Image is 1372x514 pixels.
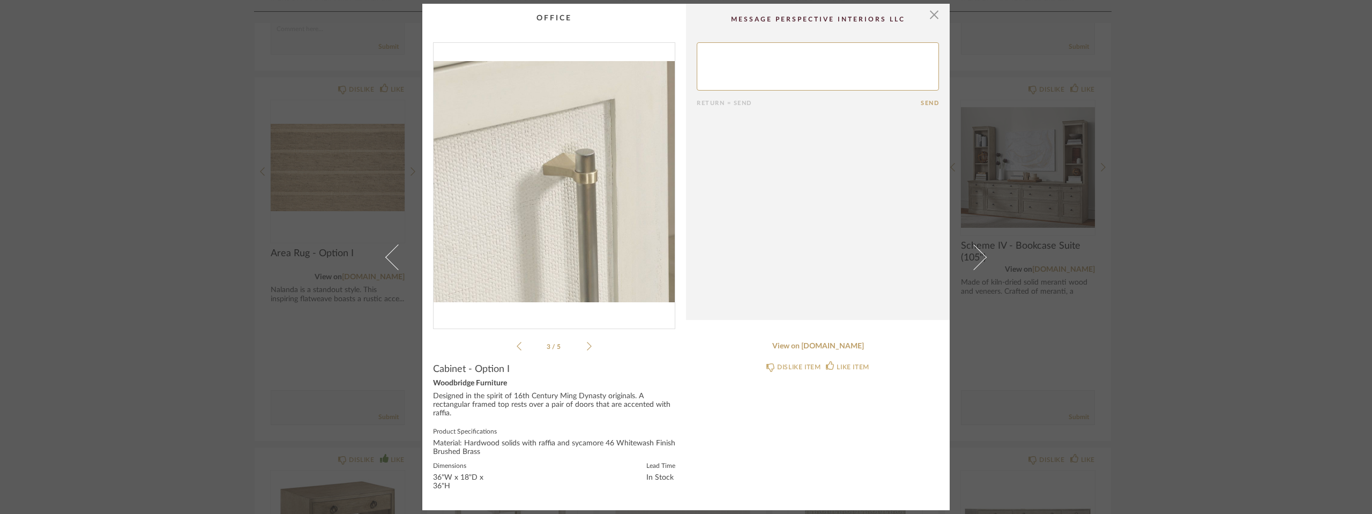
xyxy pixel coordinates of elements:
div: In Stock [646,474,675,482]
span: Cabinet - Option I [433,363,510,375]
div: LIKE ITEM [837,362,869,373]
div: Material: Hardwood solids with raffia and sycamore 46 Whitewash Finish Brushed Brass [433,439,675,457]
div: DISLIKE ITEM [777,362,821,373]
div: Designed in the spirit of 16th Century Ming Dynasty originals. A rectangular framed top rests ove... [433,392,675,418]
button: Send [921,100,939,107]
label: Dimensions [433,461,497,470]
a: View on [DOMAIN_NAME] [697,342,939,351]
label: Product Specifications [433,427,675,435]
button: Close [923,4,945,25]
div: 36"W x 18"D x 36"H [433,474,497,491]
span: / [552,344,557,350]
div: Return = Send [697,100,921,107]
img: 39c0a491-7304-485b-98a7-ad54214f2f43_1000x1000.jpg [434,43,675,320]
div: 2 [434,43,675,320]
div: Woodbridge Furniture [433,379,675,388]
span: 5 [557,344,562,350]
span: 3 [547,344,552,350]
label: Lead Time [646,461,675,470]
